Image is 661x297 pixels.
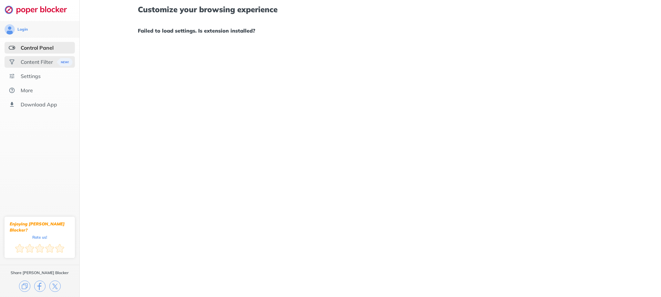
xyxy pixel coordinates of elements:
img: settings.svg [9,73,15,79]
div: Content Filter [21,59,53,65]
div: Rate us! [32,236,47,239]
img: x.svg [49,281,61,292]
div: Share [PERSON_NAME] Blocker [11,270,69,275]
div: Enjoying [PERSON_NAME] Blocker? [10,221,70,233]
img: features-selected.svg [9,45,15,51]
img: menuBanner.svg [57,58,73,66]
img: download-app.svg [9,101,15,108]
img: about.svg [9,87,15,94]
div: Settings [21,73,41,79]
img: avatar.svg [5,24,15,35]
div: More [21,87,33,94]
img: logo-webpage.svg [5,5,74,14]
div: Control Panel [21,45,54,51]
img: facebook.svg [34,281,46,292]
h1: Customize your browsing experience [138,5,603,14]
h1: Failed to load settings. Is extension installed? [138,26,603,35]
div: Login [17,27,28,32]
div: Download App [21,101,57,108]
img: social.svg [9,59,15,65]
img: copy.svg [19,281,30,292]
